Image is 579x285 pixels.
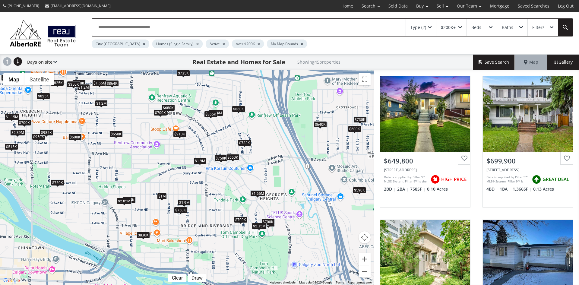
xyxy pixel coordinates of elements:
[37,73,50,79] div: $830K
[267,40,307,48] div: My Map Bounds
[502,25,513,30] div: Baths
[250,190,265,196] div: $1.65M
[359,73,371,85] button: Toggle fullscreen view
[51,179,64,186] div: $750K
[157,193,167,199] div: $1M
[476,70,579,214] a: $699,900[STREET_ADDRESS]Data is supplied by Pillar 9™ MLS® System. Pillar 9™ is the owner of the ...
[353,187,366,193] div: $590K
[234,217,247,223] div: $700K
[410,25,426,30] div: Type (2)
[3,73,24,85] button: Show street map
[441,176,467,182] span: HIGH PRICE
[106,80,119,86] div: $864K
[359,231,371,243] button: Map camera controls
[37,93,50,99] div: $825K
[384,175,428,184] div: Data is supplied by Pillar 9™ MLS® System. Pillar 9™ is the owner of the copyright in its MLS® Sy...
[261,218,275,225] div: $700K
[92,80,107,86] div: $1.65M
[547,55,579,70] div: Gallery
[92,40,149,48] div: City: [GEOGRAPHIC_DATA]
[533,186,554,192] span: 0.13 Acres
[513,186,532,192] span: 1,366 SF
[190,275,204,281] div: Draw
[18,119,31,125] div: $700K
[5,144,18,150] div: $515K
[162,104,175,111] div: $680K
[232,40,264,48] div: over $200K
[24,55,57,70] div: Days on site
[40,129,53,136] div: $985K
[51,79,64,86] div: $825K
[204,111,217,117] div: $865K
[1,74,14,81] div: $799K
[238,139,251,146] div: $733K
[194,158,206,164] div: $1.9M
[214,155,228,161] div: $750K
[359,253,371,265] button: Zoom in
[177,70,190,76] div: $735K
[353,116,367,122] div: $735K
[348,281,372,284] a: Report a map error
[24,73,54,85] button: Show satellite imagery
[122,197,136,203] div: $875K
[524,59,538,65] span: Map
[10,129,25,135] div: $2.39M
[5,113,19,120] div: $1.15M
[543,176,569,182] span: GREAT DEAL
[154,109,167,116] div: $700K
[374,70,476,214] a: $649,800[STREET_ADDRESS]Data is supplied by Pillar 9™ MLS® System. Pillar 9™ is the owner of the ...
[2,277,22,285] img: Google
[170,275,184,281] div: Clear
[410,186,426,192] span: 758 SF
[532,25,545,30] div: Filters
[429,173,441,185] img: rating icon
[530,173,543,185] img: rating icon
[427,186,448,192] span: 0.10 Acres
[299,281,332,284] span: Map data ©2025 Google
[314,121,327,127] div: $640K
[67,81,80,87] div: $350K
[384,167,467,173] div: 1212 Bantry Street NE, Calgary, AB T2E 5E7
[72,80,86,86] div: $860K
[486,186,498,192] span: 4 BD
[206,40,229,48] div: Active
[486,167,569,173] div: 1225 Regal Crescent NE, Calgary, AB T2E 5H4
[208,109,223,116] div: $1.04M
[384,186,396,192] span: 2 BD
[486,175,529,184] div: Data is supplied by Pillar 9™ MLS® System. Pillar 9™ is the owner of the copyright in its MLS® Sy...
[554,59,573,65] span: Gallery
[68,134,82,140] div: $600K
[188,275,206,281] div: Click to draw.
[359,265,371,277] button: Zoom out
[192,58,285,66] h1: Real Estate and Homes for Sale
[384,156,467,166] div: $649,800
[336,281,344,284] a: Terms
[2,277,22,285] a: Open this area in Google Maps (opens a new window)
[348,126,361,132] div: $600K
[486,156,569,166] div: $699,900
[42,0,114,11] a: [EMAIL_ADDRESS][DOMAIN_NAME]
[51,3,111,8] span: [EMAIL_ADDRESS][DOMAIN_NAME]
[32,134,45,140] div: $950K
[95,100,108,106] div: $1.2M
[77,84,90,90] div: $1.2M
[173,131,186,137] div: $910K
[441,25,456,30] div: $200K+
[168,275,186,281] div: Click to clear.
[174,207,187,213] div: $750K
[232,106,245,112] div: $860K
[397,186,409,192] span: 2 BA
[252,223,267,229] div: $2.35M
[137,232,150,238] div: $830K
[178,199,191,205] div: $1.9M
[515,55,547,70] div: Map
[270,280,296,285] button: Keyboard shortcuts
[471,25,481,30] div: Beds
[8,3,39,8] span: [PHONE_NUMBER]
[152,40,203,48] div: Homes (Single Family)
[117,198,131,204] div: $2.85M
[109,131,123,137] div: $650K
[500,186,511,192] span: 1 BA
[7,18,79,48] img: Logo
[226,154,239,160] div: $650K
